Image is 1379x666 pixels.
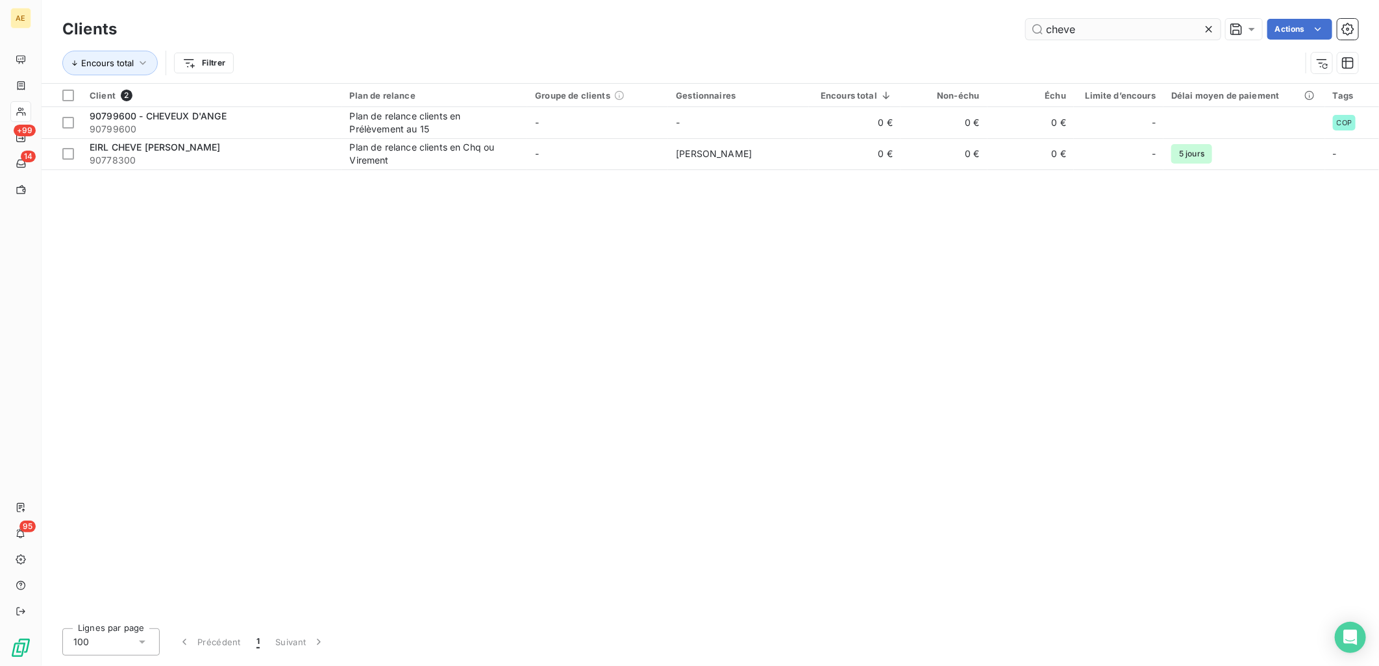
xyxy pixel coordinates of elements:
div: Open Intercom Messenger [1335,622,1366,653]
span: +99 [14,125,36,136]
span: Encours total [81,58,134,68]
span: 95 [19,521,36,532]
button: Suivant [267,628,333,656]
td: 0 € [988,107,1075,138]
span: 100 [73,635,89,648]
span: - [1333,148,1337,159]
div: Plan de relance clients en Chq ou Virement [350,141,512,167]
div: Plan de relance clients en Prélèvement au 15 [350,110,512,136]
span: EIRL CHEVE [PERSON_NAME] [90,142,221,153]
div: Encours total [817,90,893,101]
td: 0 € [901,107,988,138]
span: - [1152,147,1156,160]
div: Délai moyen de paiement [1171,90,1317,101]
span: 5 jours [1171,144,1212,164]
div: Non-échu [908,90,980,101]
span: [PERSON_NAME] [676,148,752,159]
button: Filtrer [174,53,234,73]
input: Rechercher [1026,19,1221,40]
div: AE [10,8,31,29]
span: 90799600 - CHEVEUX D'ANGE [90,110,227,121]
div: Limite d’encours [1082,90,1156,101]
div: Plan de relance [350,90,520,101]
div: Échu [995,90,1067,101]
td: 0 € [809,138,901,169]
td: 0 € [809,107,901,138]
span: COP [1337,119,1352,127]
span: Groupe de clients [535,90,610,101]
span: 2 [121,90,132,101]
button: Actions [1267,19,1332,40]
button: Encours total [62,51,158,75]
img: Logo LeanPay [10,637,31,658]
span: - [535,117,539,128]
span: Client [90,90,116,101]
div: Tags [1333,90,1371,101]
span: - [535,148,539,159]
td: 0 € [988,138,1075,169]
span: 90799600 [90,123,334,136]
button: 1 [249,628,267,656]
span: 90778300 [90,154,334,167]
h3: Clients [62,18,117,41]
span: - [1152,116,1156,129]
td: 0 € [901,138,988,169]
span: 14 [21,151,36,162]
div: Gestionnaires [676,90,801,101]
span: - [676,117,680,128]
button: Précédent [170,628,249,656]
span: 1 [256,635,260,648]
